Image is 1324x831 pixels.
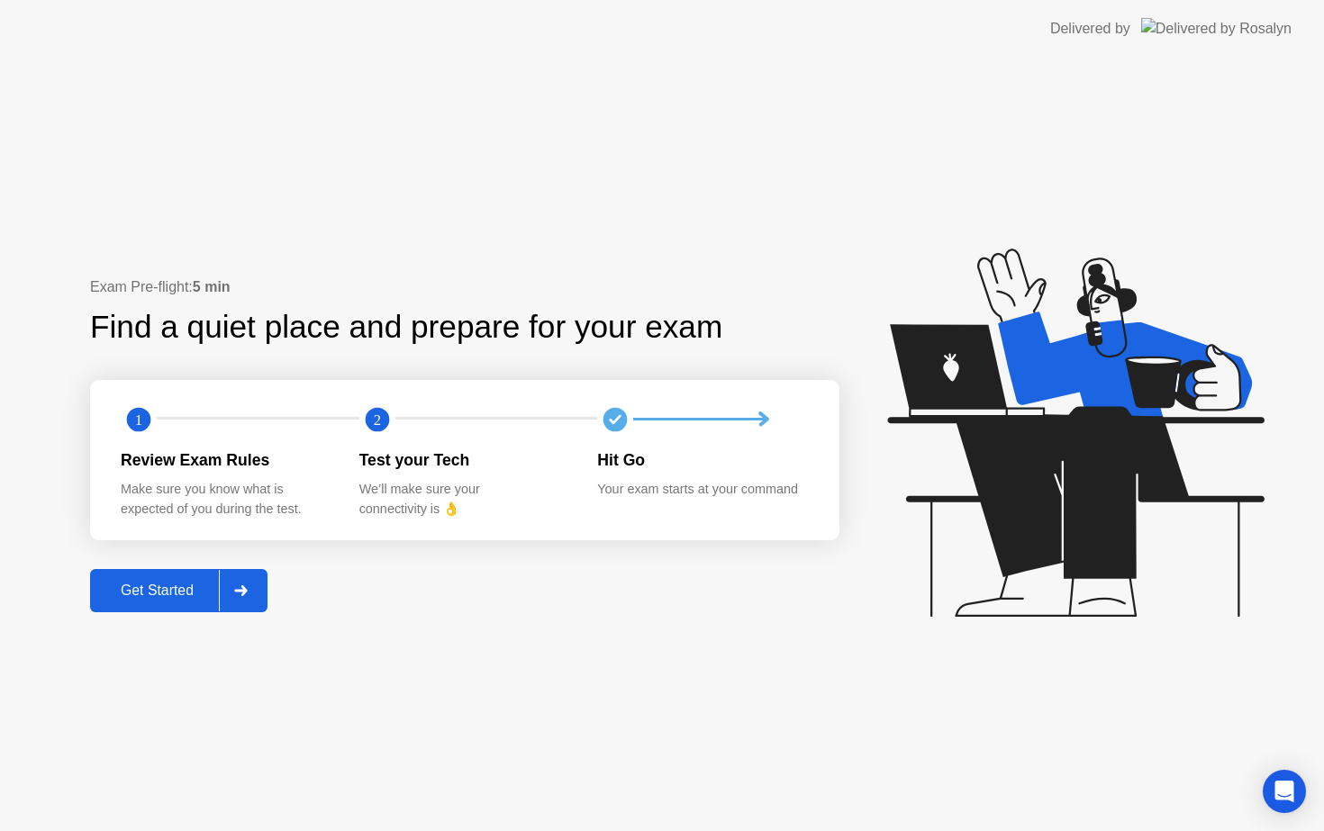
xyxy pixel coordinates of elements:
[1050,18,1130,40] div: Delivered by
[359,480,569,519] div: We’ll make sure your connectivity is 👌
[95,583,219,599] div: Get Started
[135,411,142,428] text: 1
[1263,770,1306,813] div: Open Intercom Messenger
[359,448,569,472] div: Test your Tech
[1141,18,1292,39] img: Delivered by Rosalyn
[90,303,725,351] div: Find a quiet place and prepare for your exam
[193,279,231,294] b: 5 min
[121,480,331,519] div: Make sure you know what is expected of you during the test.
[90,569,268,612] button: Get Started
[597,480,807,500] div: Your exam starts at your command
[597,448,807,472] div: Hit Go
[121,448,331,472] div: Review Exam Rules
[374,411,381,428] text: 2
[90,276,839,298] div: Exam Pre-flight:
